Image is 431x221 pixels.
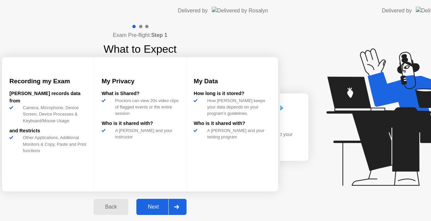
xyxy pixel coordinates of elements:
[102,120,179,127] div: Who is it shared with?
[9,77,87,86] h3: Recording my Exam
[104,41,177,57] h1: What to Expect
[194,90,271,97] div: How long is it stored?
[204,97,271,117] div: How [PERSON_NAME] keeps your data depends on your program’s guidelines.
[194,77,271,86] h3: My Data
[151,32,167,38] b: Step 1
[204,127,271,140] div: A [PERSON_NAME] and your testing program
[136,199,187,215] button: Next
[113,31,167,39] h4: Exam Pre-flight:
[138,204,168,210] div: Next
[102,77,179,86] h3: My Privacy
[212,7,268,14] img: Delivered by Rosalyn
[178,7,208,15] div: Delivered by
[9,127,87,135] div: and Restricts
[194,120,271,127] div: Who is it shared with?
[9,90,87,104] div: [PERSON_NAME] records data from
[20,104,87,124] div: Camera, Microphone, Device Screen, Device Processes & Keyboard/Mouse Usage
[112,127,179,140] div: A [PERSON_NAME] and your instructor
[94,199,128,215] button: Back
[20,134,87,154] div: Other Applications, Additional Monitors & Copy, Paste and Print functions
[102,90,179,97] div: What is Shared?
[382,7,412,15] div: Delivered by
[112,97,179,117] div: Proctors can view 20s video clips of flagged events or the entire session
[96,204,126,210] div: Back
